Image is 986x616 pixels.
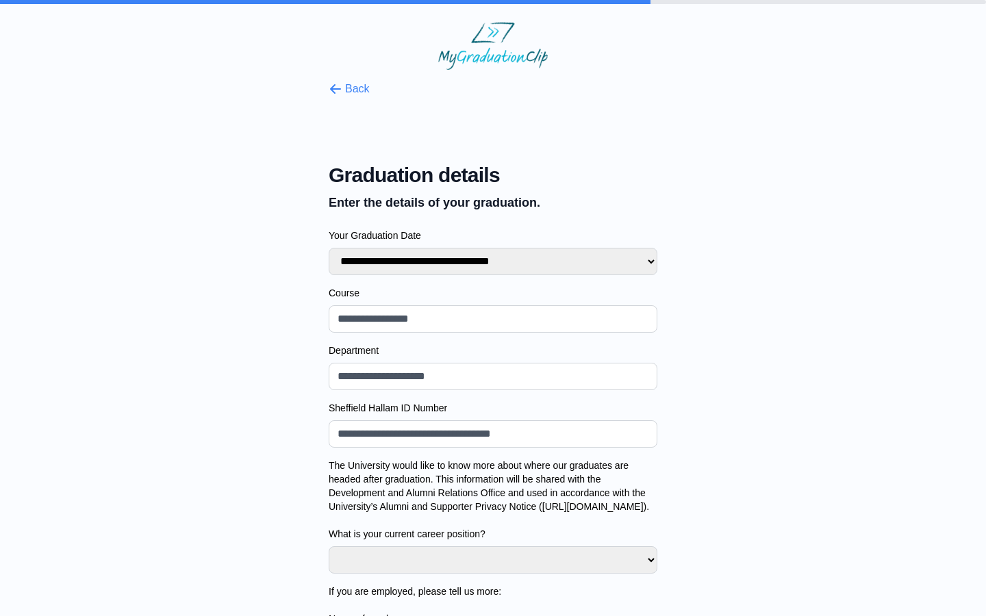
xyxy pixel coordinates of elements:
img: MyGraduationClip [438,22,548,70]
p: Enter the details of your graduation. [329,193,657,212]
button: Back [329,81,370,97]
label: Department [329,344,657,357]
label: The University would like to know more about where our graduates are headed after graduation. Thi... [329,459,657,541]
label: Your Graduation Date [329,229,657,242]
span: Graduation details [329,163,657,188]
label: Sheffield Hallam ID Number [329,401,657,415]
label: Course [329,286,657,300]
